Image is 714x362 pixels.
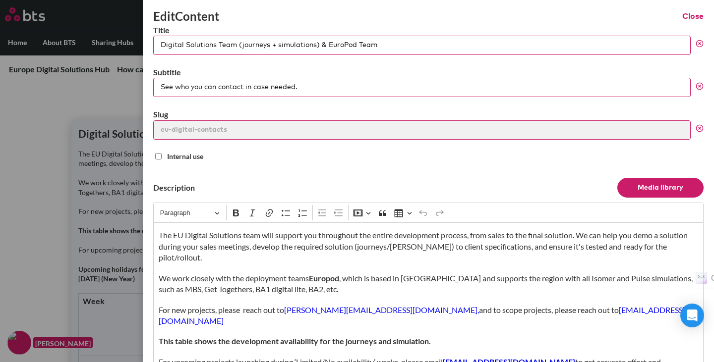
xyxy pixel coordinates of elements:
[153,67,704,78] label: Subtitle
[159,305,699,327] p: For new projects, please reach out to and to scope projects, please reach out to
[153,25,704,36] label: Title
[153,8,219,25] h2: Edit Content
[160,207,212,219] span: Paragraph
[284,305,479,314] a: [PERSON_NAME][EMAIL_ADDRESS][DOMAIN_NAME],
[156,205,224,220] button: Paragraph
[159,305,685,325] a: [EMAIL_ADDRESS][DOMAIN_NAME]
[159,336,431,346] strong: This table shows the development availability for the journeys and simulation.
[309,273,339,283] strong: Europod
[682,11,704,22] button: Close
[680,304,704,327] div: Open Intercom Messenger
[159,273,699,295] p: We work closely with the deployment teams , which is based in [GEOGRAPHIC_DATA] and supports the ...
[159,230,699,263] p: The EU Digital Solutions team will support you throughout the entire development process, from sa...
[617,178,704,198] button: Media library
[153,203,704,222] div: Editor toolbar
[167,152,203,161] label: Internal use
[153,109,704,120] label: Slug
[153,182,195,193] label: Description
